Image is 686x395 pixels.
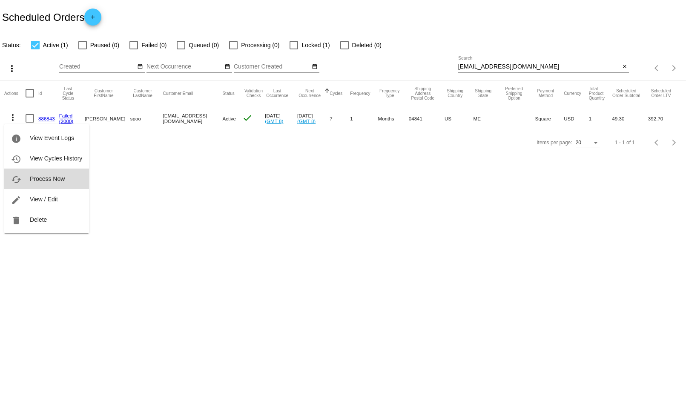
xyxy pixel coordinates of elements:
[11,154,21,164] mat-icon: history
[11,215,21,226] mat-icon: delete
[30,216,47,223] span: Delete
[11,195,21,205] mat-icon: edit
[30,155,82,162] span: View Cycles History
[30,196,58,203] span: View / Edit
[11,134,21,144] mat-icon: info
[30,175,65,182] span: Process Now
[11,175,21,185] mat-icon: cached
[30,135,74,141] span: View Event Logs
